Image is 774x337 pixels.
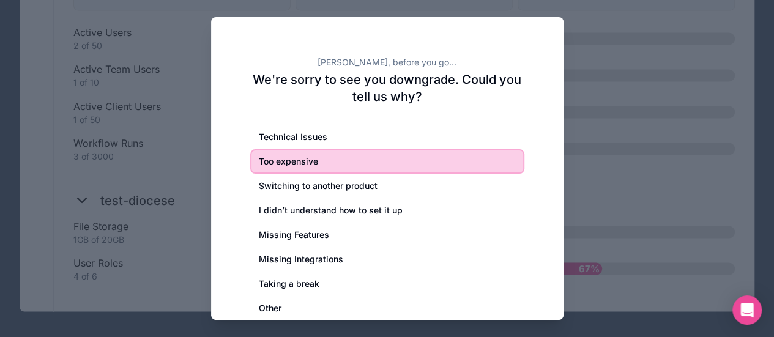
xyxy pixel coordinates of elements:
[250,296,524,320] div: Other
[250,272,524,296] div: Taking a break
[250,149,524,174] div: Too expensive
[732,295,762,325] div: Open Intercom Messenger
[250,223,524,247] div: Missing Features
[250,174,524,198] div: Switching to another product
[250,71,524,105] h2: We're sorry to see you downgrade. Could you tell us why?
[250,247,524,272] div: Missing Integrations
[250,56,524,69] h2: [PERSON_NAME], before you go...
[250,125,524,149] div: Technical Issues
[250,198,524,223] div: I didn’t understand how to set it up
